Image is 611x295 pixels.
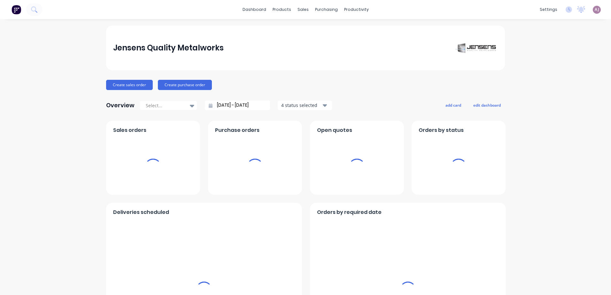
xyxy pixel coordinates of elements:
div: Overview [106,99,135,112]
span: Orders by status [419,126,464,134]
span: Purchase orders [215,126,259,134]
img: Factory [12,5,21,14]
div: 4 status selected [281,102,321,109]
span: Sales orders [113,126,146,134]
button: 4 status selected [278,101,332,110]
div: sales [294,5,312,14]
div: productivity [341,5,372,14]
button: Create sales order [106,80,153,90]
span: Open quotes [317,126,352,134]
span: AJ [595,7,599,12]
button: edit dashboard [469,101,505,109]
div: settings [537,5,561,14]
span: Orders by required date [317,208,382,216]
img: Jensens Quality Metalworks [453,41,498,55]
span: Deliveries scheduled [113,208,169,216]
div: products [269,5,294,14]
div: Jensens Quality Metalworks [113,42,224,54]
button: add card [441,101,465,109]
div: purchasing [312,5,341,14]
a: dashboard [239,5,269,14]
button: Create purchase order [158,80,212,90]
